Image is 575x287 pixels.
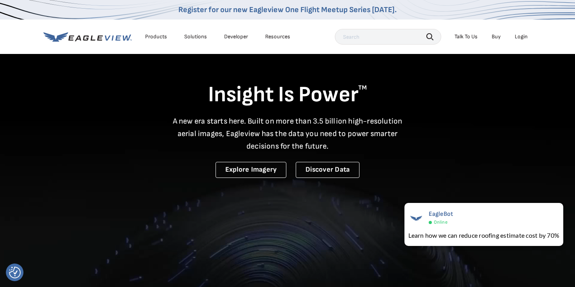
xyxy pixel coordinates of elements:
span: EagleBot [429,210,453,218]
sup: TM [358,84,367,91]
div: Talk To Us [455,33,478,40]
div: Login [515,33,528,40]
div: Products [145,33,167,40]
h1: Insight Is Power [43,81,532,109]
img: EagleBot [408,210,424,226]
a: Developer [224,33,248,40]
div: Resources [265,33,290,40]
img: Revisit consent button [9,267,21,278]
a: Discover Data [296,162,359,178]
a: Explore Imagery [216,162,287,178]
a: Buy [492,33,501,40]
div: Solutions [184,33,207,40]
button: Consent Preferences [9,267,21,278]
p: A new era starts here. Built on more than 3.5 billion high-resolution aerial images, Eagleview ha... [168,115,407,152]
a: Register for our new Eagleview One Flight Meetup Series [DATE]. [178,5,397,14]
span: Online [434,219,447,225]
input: Search [335,29,441,45]
div: Learn how we can reduce roofing estimate cost by 70% [408,231,559,240]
